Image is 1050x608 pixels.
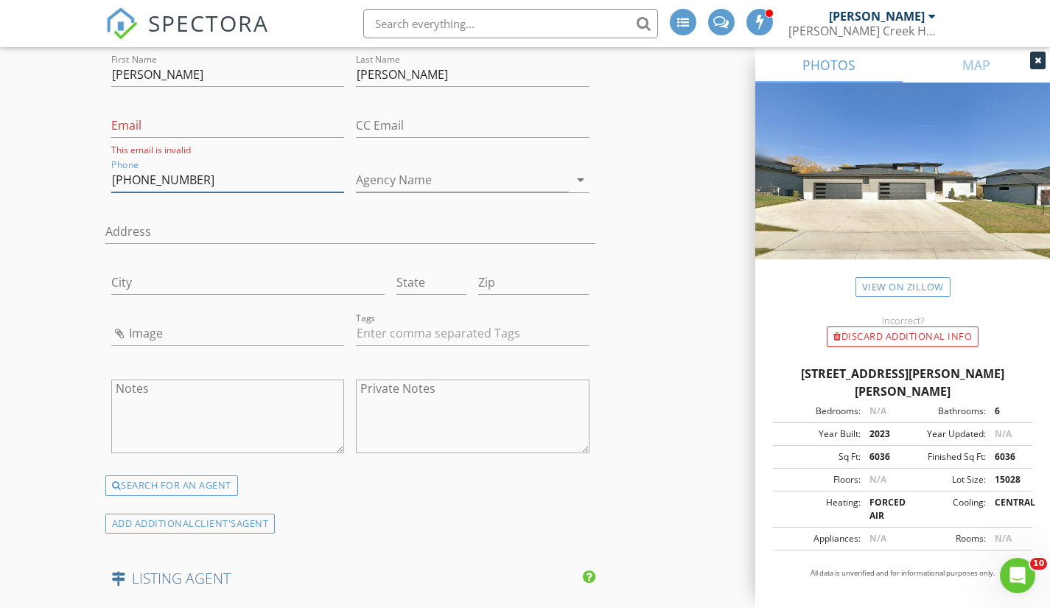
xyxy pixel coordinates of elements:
div: Heating: [777,496,861,523]
input: Image [111,321,345,346]
div: Bedrooms: [777,405,861,418]
textarea: Notes [111,380,345,453]
span: SPECTORA [148,7,269,38]
img: streetview [755,83,1050,295]
div: CENTRAL [986,496,1028,523]
span: 10 [1030,558,1047,570]
a: View on Zillow [855,277,951,297]
a: MAP [903,47,1050,83]
p: All data is unverified and for informational purposes only. [773,568,1032,579]
div: Bathrooms: [903,405,986,418]
div: 2023 [861,427,903,441]
div: This email is invalid [111,144,345,156]
div: Year Updated: [903,427,986,441]
h4: LISTING AGENT [111,569,589,588]
span: N/A [995,427,1012,440]
i: arrow_drop_down [572,171,589,189]
div: 15028 [986,473,1028,486]
span: N/A [869,405,886,417]
a: SPECTORA [105,20,269,51]
div: [STREET_ADDRESS][PERSON_NAME][PERSON_NAME] [773,365,1032,400]
a: PHOTOS [755,47,903,83]
div: Finished Sq Ft: [903,450,986,464]
img: The Best Home Inspection Software - Spectora [105,7,138,40]
span: client's [195,517,237,530]
div: Lot Size: [903,473,986,486]
iframe: Intercom live chat [1000,558,1035,593]
div: Discard Additional info [827,326,979,347]
div: 6036 [861,450,903,464]
div: ADD ADDITIONAL AGENT [105,514,276,534]
span: N/A [869,532,886,545]
div: Floors: [777,473,861,486]
div: FORCED AIR [861,496,903,523]
div: Rooms: [903,532,986,545]
div: 6 [986,405,1028,418]
div: Appliances: [777,532,861,545]
div: SEARCH FOR AN AGENT [105,475,238,496]
div: Sledge Creek Home Services LLC [788,24,936,38]
input: Search everything... [363,9,658,38]
span: N/A [995,532,1012,545]
div: Year Built: [777,427,861,441]
div: Incorrect? [755,315,1050,326]
div: 6036 [986,450,1028,464]
div: Cooling: [903,496,986,523]
span: N/A [869,473,886,486]
div: [PERSON_NAME] [829,9,925,24]
div: Sq Ft: [777,450,861,464]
